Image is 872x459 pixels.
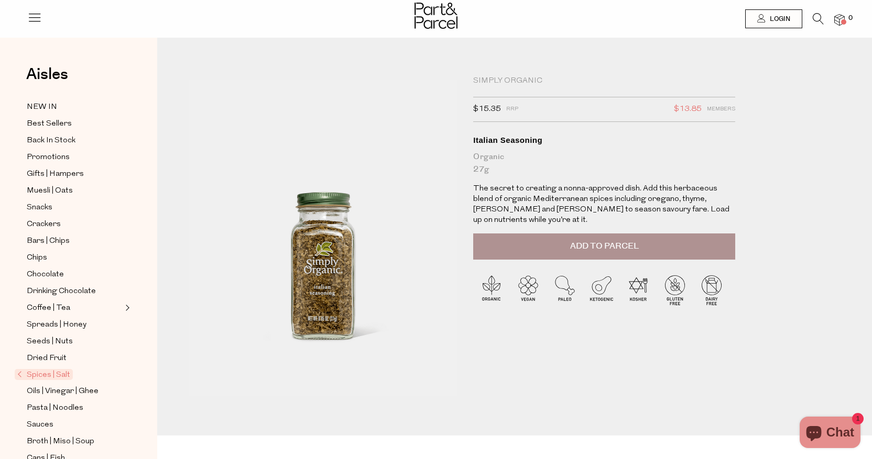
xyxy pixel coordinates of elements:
[27,335,122,348] a: Seeds | Nuts
[473,103,501,116] span: $15.35
[27,302,70,315] span: Coffee | Tea
[27,118,72,130] span: Best Sellers
[27,435,94,448] span: Broth | Miso | Soup
[27,235,70,248] span: Bars | Chips
[15,369,73,380] span: Spices | Salt
[27,301,122,315] a: Coffee | Tea
[27,185,73,197] span: Muesli | Oats
[27,385,99,398] span: Oils | Vinegar | Ghee
[27,419,53,431] span: Sauces
[27,218,61,231] span: Crackers
[767,15,790,24] span: Login
[27,184,122,197] a: Muesli | Oats
[27,234,122,248] a: Bars | Chips
[27,285,96,298] span: Drinking Chocolate
[27,335,73,348] span: Seeds | Nuts
[27,100,122,114] a: NEW IN
[27,268,64,281] span: Chocolate
[27,251,122,264] a: Chips
[583,272,620,308] img: P_P-ICONS-Live_Bec_V11_Ketogenic.svg
[27,268,122,281] a: Chocolate
[27,151,122,164] a: Promotions
[27,285,122,298] a: Drinking Chocolate
[27,117,122,130] a: Best Sellers
[17,368,122,381] a: Spices | Salt
[620,272,657,308] img: P_P-ICONS-Live_Bec_V11_Kosher.svg
[27,402,83,415] span: Pasta | Noodles
[745,9,802,28] a: Login
[27,201,122,214] a: Snacks
[27,319,86,331] span: Spreads | Honey
[27,168,84,181] span: Gifts | Hampers
[473,151,735,176] div: Organic 27g
[674,103,702,116] span: $13.85
[27,167,122,181] a: Gifts | Hampers
[27,134,122,147] a: Back In Stock
[506,103,518,116] span: RRP
[189,80,457,396] img: Italian Seasoning
[657,272,693,308] img: P_P-ICONS-Live_Bec_V11_Gluten_Free.svg
[123,301,130,314] button: Expand/Collapse Coffee | Tea
[27,401,122,415] a: Pasta | Noodles
[473,233,735,260] button: Add to Parcel
[415,3,457,29] img: Part&Parcel
[473,135,735,145] div: Italian Seasoning
[26,63,68,86] span: Aisles
[473,272,510,308] img: P_P-ICONS-Live_Bec_V11_Organic.svg
[547,272,583,308] img: P_P-ICONS-Live_Bec_V11_Paleo.svg
[510,272,547,308] img: P_P-ICONS-Live_Bec_V11_Vegan.svg
[27,135,75,147] span: Back In Stock
[27,352,122,365] a: Dried Fruit
[27,218,122,231] a: Crackers
[27,318,122,331] a: Spreads | Honey
[570,240,639,252] span: Add to Parcel
[26,66,68,93] a: Aisles
[797,417,864,451] inbox-online-store-chat: Shopify online store chat
[27,418,122,431] a: Sauces
[27,101,57,114] span: NEW IN
[27,352,67,365] span: Dried Fruit
[27,435,122,448] a: Broth | Miso | Soup
[27,151,70,164] span: Promotions
[27,385,122,398] a: Oils | Vinegar | Ghee
[473,76,735,86] div: Simply Organic
[834,14,845,25] a: 0
[707,103,735,116] span: Members
[27,252,47,264] span: Chips
[846,14,855,23] span: 0
[473,184,735,226] p: The secret to creating a nonna-approved dish. Add this herbaceous blend of organic Mediterranean ...
[693,272,730,308] img: P_P-ICONS-Live_Bec_V11_Dairy_Free.svg
[27,201,52,214] span: Snacks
